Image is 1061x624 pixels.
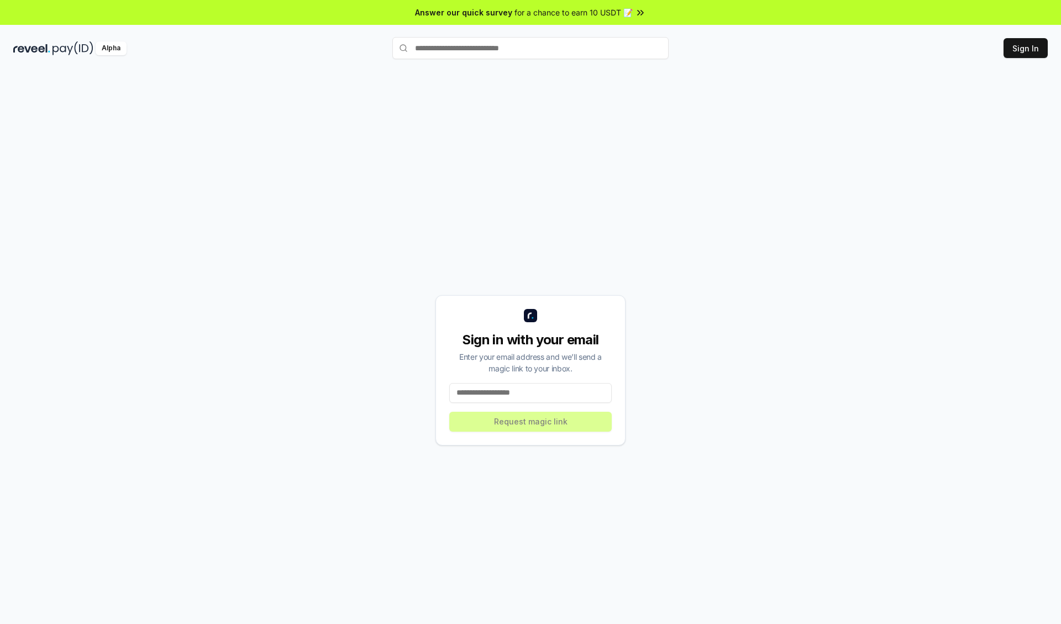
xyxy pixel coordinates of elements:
img: pay_id [52,41,93,55]
div: Enter your email address and we’ll send a magic link to your inbox. [449,351,612,374]
img: reveel_dark [13,41,50,55]
span: Answer our quick survey [415,7,512,18]
div: Sign in with your email [449,331,612,349]
span: for a chance to earn 10 USDT 📝 [514,7,633,18]
div: Alpha [96,41,127,55]
img: logo_small [524,309,537,322]
button: Sign In [1004,38,1048,58]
